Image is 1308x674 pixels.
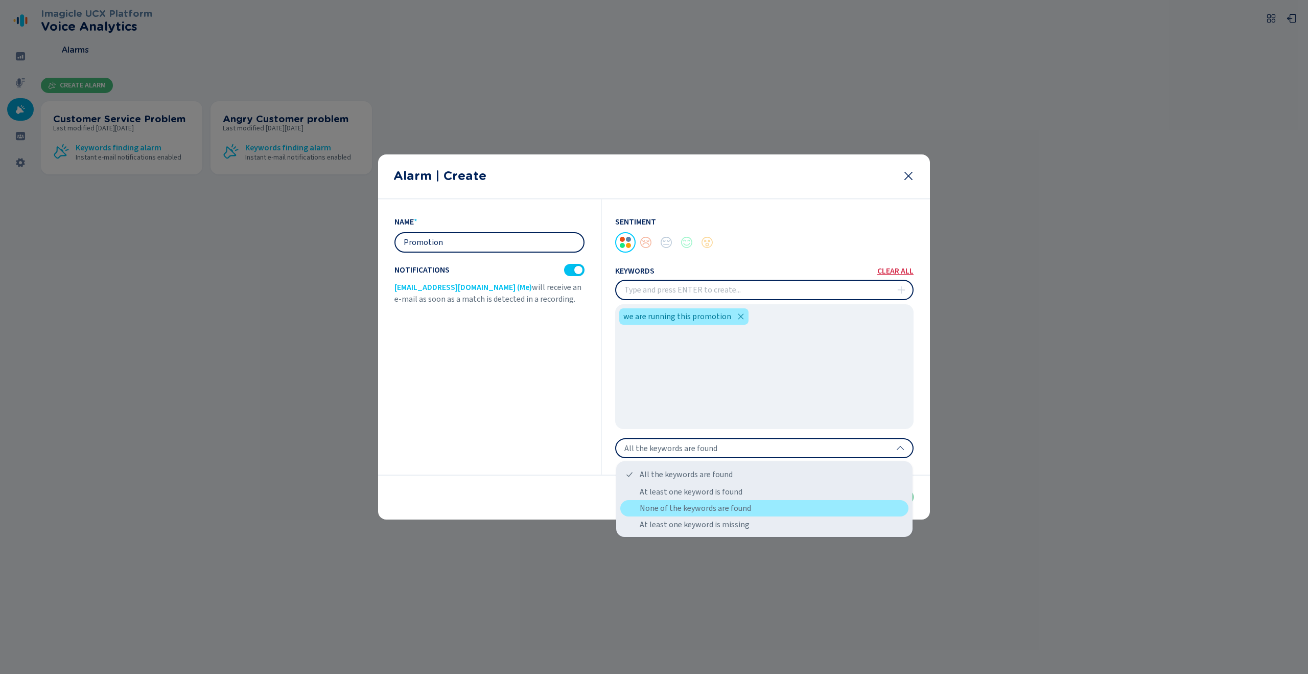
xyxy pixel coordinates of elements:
[897,286,905,294] svg: plus
[394,282,581,304] span: will receive an e-mail as soon as a match is detected in a recording.
[620,484,908,500] div: At least one keyword is found
[620,465,908,484] div: All the keywords are found
[394,216,414,228] span: name
[623,310,731,323] span: we are running this promotion
[615,266,655,276] span: keywords
[620,516,908,533] div: At least one keyword is missing
[877,267,914,275] button: clear all
[896,444,904,453] svg: chevron-up
[624,443,717,454] span: All the keywords are found
[616,281,913,299] input: Type and press ENTER to create...
[620,500,908,516] div: None of the keywords are found
[393,169,894,183] h2: Alarm | Create
[394,282,532,293] span: [EMAIL_ADDRESS][DOMAIN_NAME] (Me)
[737,312,745,321] svg: close
[902,170,915,182] svg: close
[395,233,583,252] input: Type the alarm name
[394,265,450,275] span: Notifications
[615,216,656,228] span: Sentiment
[619,308,749,325] div: we are running this promotion
[625,470,634,479] svg: tick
